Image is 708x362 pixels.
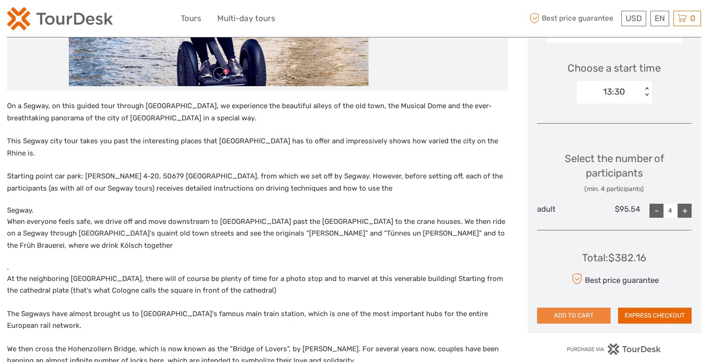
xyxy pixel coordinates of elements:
div: < > [643,87,651,97]
img: 2254-3441b4b5-4e5f-4d00-b396-31f1d84a6ebf_logo_small.png [7,7,113,30]
p: This Segway city tour takes you past the interesting places that [GEOGRAPHIC_DATA] has to offer a... [7,135,508,159]
div: adult [537,204,589,218]
p: Starting point car park: [PERSON_NAME] 4-20, 50679 [GEOGRAPHIC_DATA], from which we set off by Se... [7,170,508,194]
div: $95.54 [589,204,640,218]
button: ADD TO CART [537,308,611,324]
p: We're away right now. Please check back later! [13,16,106,24]
div: - [649,204,664,218]
div: Best price guarantee [569,271,659,287]
div: Select the number of participants [537,151,692,194]
div: (min. 4 participants) [537,185,692,194]
span: Best price guarantee [528,11,619,26]
a: Tours [181,12,201,25]
span: Choose a start time [568,61,661,75]
p: At the neighboring [GEOGRAPHIC_DATA], there will of course be plenty of time for a photo stop and... [7,273,508,297]
div: Total : $382.16 [582,251,646,265]
img: PurchaseViaTourDesk.png [567,343,662,355]
button: Open LiveChat chat widget [108,15,119,26]
div: + [678,204,692,218]
div: EN [650,11,669,26]
button: EXPRESS CHECKOUT [618,308,692,324]
span: USD [626,14,642,23]
p: The Segways have almost brought us to [GEOGRAPHIC_DATA]'s famous main train station, which is one... [7,308,508,332]
span: 0 [689,14,697,23]
a: Multi-day tours [217,12,275,25]
p: On a Segway, on this guided tour through [GEOGRAPHIC_DATA], we experience the beautiful alleys of... [7,100,508,124]
p: When everyone feels safe, we drive off and move downstream to [GEOGRAPHIC_DATA] past the [GEOGRAP... [7,216,508,252]
div: 13:30 [603,86,625,98]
